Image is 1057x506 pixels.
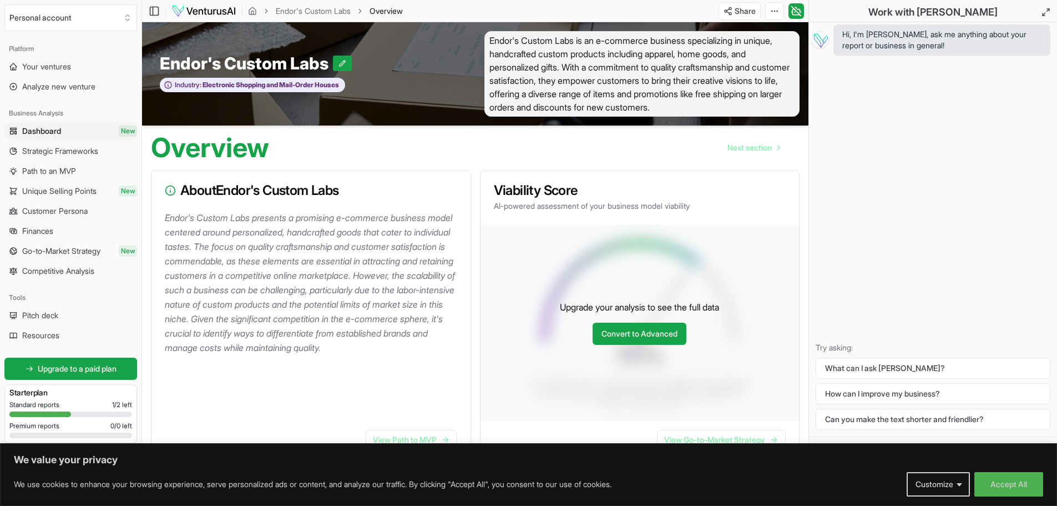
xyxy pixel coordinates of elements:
span: Share [735,6,756,17]
p: Endor's Custom Labs presents a promising e-commerce business model centered around personalized, ... [165,211,462,355]
div: Tools [4,289,137,307]
a: Strategic Frameworks [4,142,137,160]
img: Vera [811,31,829,49]
button: Industry:Electronic Shopping and Mail-Order Houses [160,78,345,93]
button: Select an organization [4,4,137,31]
span: Electronic Shopping and Mail-Order Houses [201,81,339,89]
a: Path to an MVP [4,162,137,180]
button: How can I improve my business? [816,383,1050,404]
span: 1 / 2 left [112,400,132,409]
span: 0 / 0 left [110,422,132,430]
button: What can I ask [PERSON_NAME]? [816,358,1050,379]
span: Upgrade to a paid plan [38,363,117,374]
span: Hi, I'm [PERSON_NAME], ask me anything about your report or business in general! [842,29,1041,51]
p: We use cookies to enhance your browsing experience, serve personalized ads or content, and analyz... [14,478,611,491]
h2: Work with [PERSON_NAME] [868,4,998,20]
p: AI-powered assessment of your business model viability [494,201,786,212]
a: DashboardNew [4,122,137,140]
span: Finances [22,226,53,237]
a: Unique Selling PointsNew [4,182,137,200]
span: Resources [22,330,59,341]
h3: Starter plan [9,387,132,398]
a: Go to next page [719,137,788,159]
a: Finances [4,222,137,240]
h1: Overview [151,134,269,161]
span: Path to an MVP [22,166,76,177]
a: Convert to Advanced [593,323,686,345]
a: Competitive Analysis [4,262,137,280]
span: Strategic Frameworks [22,146,98,157]
span: Competitive Analysis [22,265,94,277]
span: Go-to-Market Strategy [22,246,100,257]
span: Premium reports [9,422,59,430]
span: Analyze new venture [22,81,95,92]
h3: Viability Score [494,184,786,197]
a: Customer Persona [4,202,137,220]
img: logo [171,4,236,18]
span: Endor's Custom Labs is an e-commerce business specializing in unique, handcrafted custom products... [484,31,800,117]
button: Customize [907,472,970,497]
span: Your ventures [22,61,71,72]
a: Upgrade to a paid plan [4,358,137,380]
a: Analyze new venture [4,78,137,96]
a: Endor's Custom Labs [276,6,351,17]
span: Unique Selling Points [22,186,97,197]
div: Business Analysis [4,104,137,122]
a: View Go-to-Market Strategy [657,430,786,450]
span: Pitch deck [22,310,58,321]
a: View Path to MVP [366,430,457,450]
nav: pagination [719,137,788,159]
button: Accept All [974,472,1043,497]
span: New [119,186,137,197]
h3: About Endor's Custom Labs [165,184,457,197]
a: Your ventures [4,58,137,76]
div: Platform [4,40,137,58]
span: Standard reports [9,400,59,409]
span: Customer Persona [22,206,88,217]
p: We value your privacy [14,453,1043,467]
span: Industry: [175,81,201,89]
button: Share [719,2,761,20]
nav: breadcrumb [248,6,403,17]
button: Can you make the text shorter and friendlier? [816,409,1050,430]
a: Go-to-Market StrategyNew [4,242,137,260]
span: New [119,246,137,257]
a: Pitch deck [4,307,137,324]
span: Dashboard [22,126,61,137]
a: Resources [4,327,137,344]
span: Endor's Custom Labs [160,53,333,73]
p: Try asking: [816,342,1050,353]
span: Next section [727,142,772,153]
span: Overview [370,6,403,17]
span: New [119,126,137,137]
p: Upgrade your analysis to see the full data [560,300,719,314]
